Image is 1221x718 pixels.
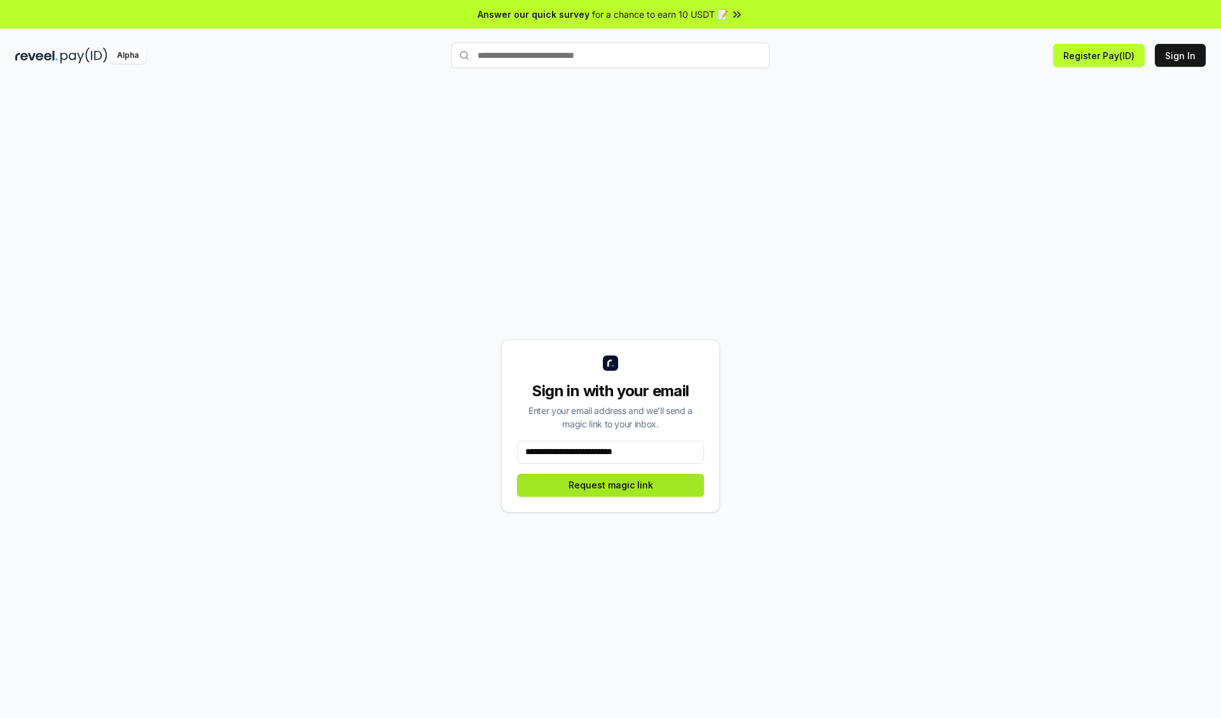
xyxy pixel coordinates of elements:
img: logo_small [603,356,618,371]
button: Sign In [1155,44,1206,67]
button: Request magic link [517,474,704,497]
img: reveel_dark [15,48,58,64]
span: Answer our quick survey [478,8,590,21]
button: Register Pay(ID) [1053,44,1145,67]
div: Alpha [110,48,146,64]
div: Sign in with your email [517,381,704,401]
span: for a chance to earn 10 USDT 📝 [592,8,728,21]
img: pay_id [60,48,107,64]
div: Enter your email address and we’ll send a magic link to your inbox. [517,404,704,431]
